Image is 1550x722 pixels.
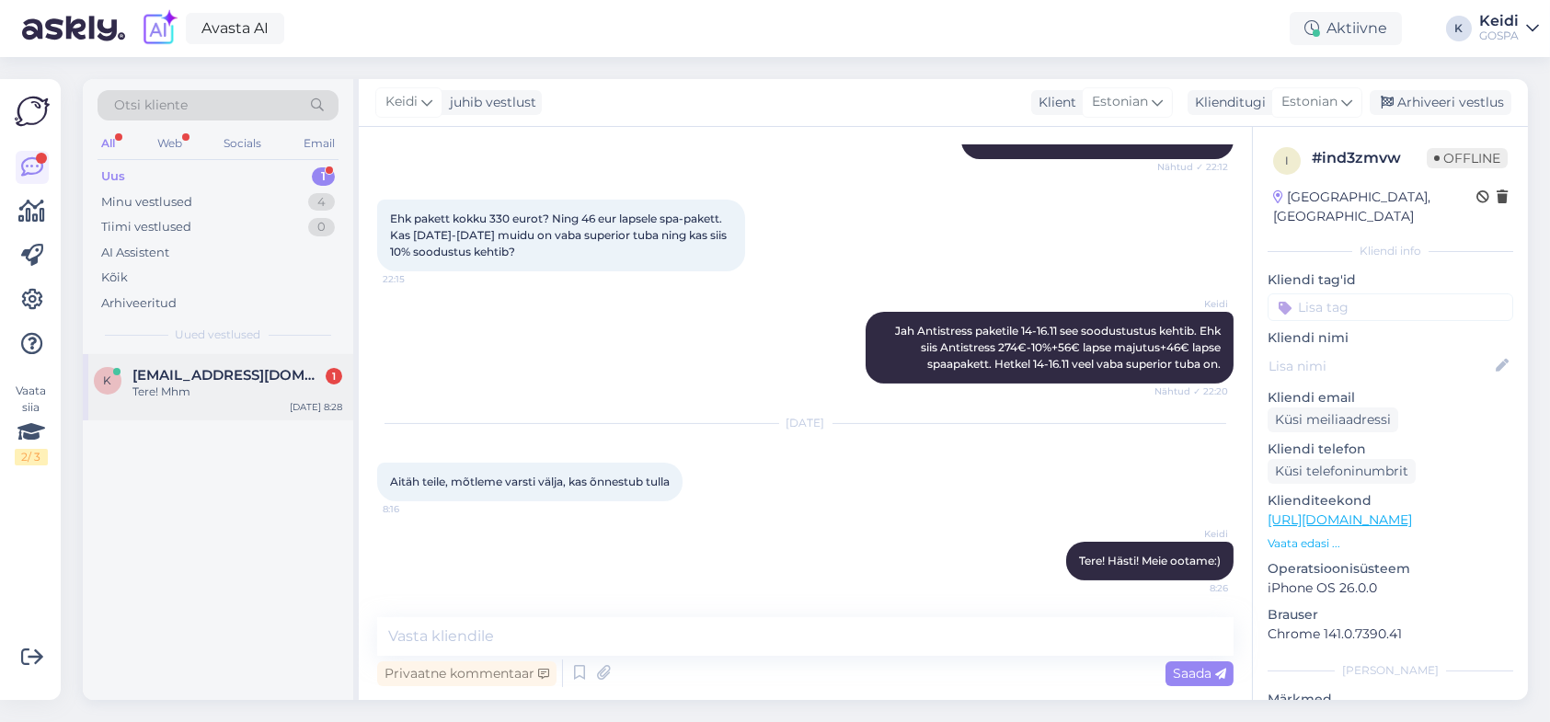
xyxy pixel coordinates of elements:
div: GOSPA [1479,29,1519,43]
span: k [104,373,112,387]
a: KeidiGOSPA [1479,14,1539,43]
p: Märkmed [1268,690,1513,709]
div: 0 [308,218,335,236]
span: Estonian [1092,92,1148,112]
span: Nähtud ✓ 22:20 [1154,384,1228,398]
input: Lisa nimi [1269,356,1492,376]
span: Keidi [1159,527,1228,541]
div: Vaata siia [15,383,48,465]
span: Nähtud ✓ 22:12 [1157,160,1228,174]
div: Tere! Mhm [132,384,342,400]
div: Kõik [101,269,128,287]
p: Klienditeekond [1268,491,1513,510]
div: [DATE] [377,415,1234,431]
a: Avasta AI [186,13,284,44]
div: Web [154,132,186,155]
p: Operatsioonisüsteem [1268,559,1513,579]
span: Offline [1427,148,1508,168]
img: Askly Logo [15,94,50,129]
div: 2 / 3 [15,449,48,465]
span: kaariannkolkk@gmail.com [132,367,324,384]
div: Arhiveeri vestlus [1370,90,1511,115]
div: Klient [1031,93,1076,112]
div: All [98,132,119,155]
div: Uus [101,167,125,186]
div: Küsi meiliaadressi [1268,407,1398,432]
p: iPhone OS 26.0.0 [1268,579,1513,598]
div: 1 [312,167,335,186]
span: Tere! Hästi! Meie ootame:) [1079,554,1221,567]
span: Keidi [385,92,418,112]
span: i [1285,154,1289,167]
span: Aitäh teile, mõtleme varsti välja, kas õnnestub tulla [390,475,670,488]
div: Privaatne kommentaar [377,661,557,686]
div: AI Assistent [101,244,169,262]
span: 22:15 [383,272,452,286]
div: 1 [326,368,342,384]
div: Minu vestlused [101,193,192,212]
p: Kliendi telefon [1268,440,1513,459]
div: [PERSON_NAME] [1268,662,1513,679]
div: juhib vestlust [442,93,536,112]
p: Kliendi email [1268,388,1513,407]
img: explore-ai [140,9,178,48]
div: Kliendi info [1268,243,1513,259]
p: Brauser [1268,605,1513,625]
span: Estonian [1281,92,1338,112]
div: Klienditugi [1188,93,1266,112]
span: Ehk pakett kokku 330 eurot? Ning 46 eur lapsele spa-pakett. Kas [DATE]-[DATE] muidu on vaba super... [390,212,729,258]
div: [GEOGRAPHIC_DATA], [GEOGRAPHIC_DATA] [1273,188,1476,226]
span: Uued vestlused [176,327,261,343]
div: K [1446,16,1472,41]
span: Otsi kliente [114,96,188,115]
div: [DATE] 8:28 [290,400,342,414]
p: Kliendi tag'id [1268,270,1513,290]
span: 8:16 [383,502,452,516]
div: 4 [308,193,335,212]
span: Jah Antistress paketile 14-16.11 see soodustustus kehtib. Ehk siis Antistress 274€-10%+56€ lapse ... [895,324,1223,371]
div: Tiimi vestlused [101,218,191,236]
span: 8:26 [1159,581,1228,595]
a: [URL][DOMAIN_NAME] [1268,511,1412,528]
div: Email [300,132,339,155]
p: Chrome 141.0.7390.41 [1268,625,1513,644]
p: Vaata edasi ... [1268,535,1513,552]
span: Saada [1173,665,1226,682]
span: Keidi [1159,297,1228,311]
p: Kliendi nimi [1268,328,1513,348]
div: Aktiivne [1290,12,1402,45]
div: Socials [220,132,265,155]
div: Arhiveeritud [101,294,177,313]
input: Lisa tag [1268,293,1513,321]
div: Keidi [1479,14,1519,29]
div: # ind3zmvw [1312,147,1427,169]
div: Küsi telefoninumbrit [1268,459,1416,484]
